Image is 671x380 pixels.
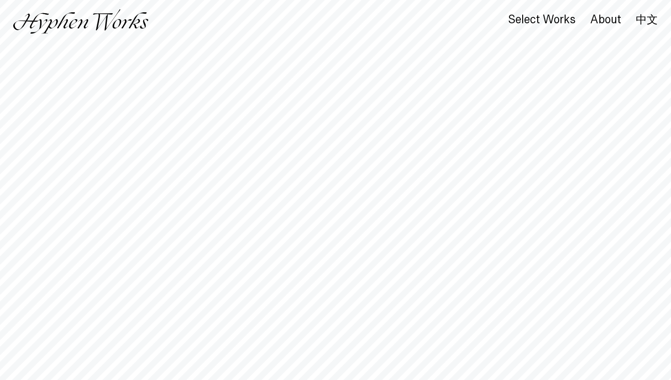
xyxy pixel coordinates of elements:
[13,9,148,34] img: Hyphen Works
[508,13,576,26] div: Select Works
[590,15,621,25] a: About
[590,13,621,26] div: About
[508,15,576,25] a: Select Works
[636,15,658,25] a: 中文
